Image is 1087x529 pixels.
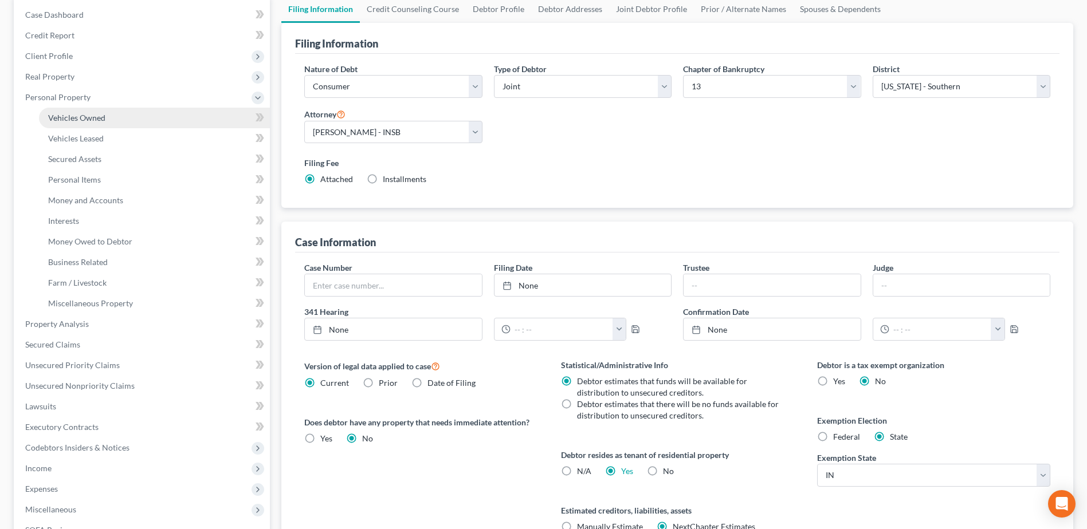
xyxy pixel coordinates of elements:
a: Vehicles Leased [39,128,270,149]
label: Nature of Debt [304,63,358,75]
span: Installments [383,174,426,184]
span: No [362,433,373,443]
span: State [890,432,908,441]
label: District [873,63,900,75]
a: Interests [39,211,270,231]
span: Date of Filing [427,378,476,388]
input: -- [873,274,1050,296]
label: Statistical/Administrative Info [561,359,794,371]
a: Money and Accounts [39,190,270,211]
label: Attorney [304,107,346,121]
label: Filing Fee [304,157,1050,169]
a: None [305,318,481,340]
span: Personal Property [25,92,91,102]
span: No [875,376,886,386]
label: Debtor resides as tenant of residential property [561,449,794,461]
span: Debtor estimates that funds will be available for distribution to unsecured creditors. [577,376,747,397]
span: Executory Contracts [25,422,99,432]
label: Filing Date [494,262,532,274]
span: N/A [577,466,591,476]
a: Farm / Livestock [39,273,270,293]
span: Property Analysis [25,319,89,329]
a: Executory Contracts [16,417,270,437]
a: Property Analysis [16,314,270,334]
label: Version of legal data applied to case [304,359,537,373]
a: Lawsuits [16,396,270,417]
a: Secured Claims [16,334,270,355]
a: Unsecured Priority Claims [16,355,270,376]
a: Credit Report [16,25,270,46]
label: Exemption State [817,452,876,464]
span: Unsecured Nonpriority Claims [25,381,135,390]
a: Unsecured Nonpriority Claims [16,376,270,396]
a: Case Dashboard [16,5,270,25]
a: Vehicles Owned [39,108,270,128]
div: Filing Information [295,37,378,50]
label: Trustee [683,262,709,274]
span: Federal [833,432,860,441]
label: Judge [873,262,893,274]
span: Secured Claims [25,339,80,349]
span: Farm / Livestock [48,278,107,287]
span: Personal Items [48,175,101,184]
span: Codebtors Insiders & Notices [25,443,130,452]
label: Exemption Election [817,414,1050,427]
span: Unsecured Priority Claims [25,360,120,370]
label: Type of Debtor [494,63,547,75]
span: Interests [48,216,79,226]
a: Business Related [39,252,270,273]
span: Attached [320,174,353,184]
input: -- [684,274,860,296]
span: Debtor estimates that there will be no funds available for distribution to unsecured creditors. [577,399,779,420]
label: Estimated creditors, liabilities, assets [561,504,794,516]
span: Current [320,378,349,388]
label: Debtor is a tax exempt organization [817,359,1050,371]
span: Case Dashboard [25,10,84,19]
input: -- : -- [511,318,613,340]
label: Chapter of Bankruptcy [683,63,764,75]
label: Case Number [304,262,352,274]
span: Real Property [25,72,74,81]
input: -- : -- [889,318,992,340]
label: 341 Hearing [299,306,677,318]
span: Prior [379,378,398,388]
span: Miscellaneous [25,504,76,514]
a: None [495,274,671,296]
span: Income [25,463,52,473]
span: Miscellaneous Property [48,298,133,308]
span: Client Profile [25,51,73,61]
div: Open Intercom Messenger [1048,490,1076,518]
span: Business Related [48,257,108,267]
a: Personal Items [39,169,270,190]
span: Yes [833,376,845,386]
span: Money and Accounts [48,195,123,205]
span: Money Owed to Debtor [48,236,132,246]
span: No [663,466,674,476]
span: Yes [320,433,332,443]
div: Case Information [295,235,376,249]
a: Money Owed to Debtor [39,231,270,252]
span: Secured Assets [48,154,101,164]
label: Does debtor have any property that needs immediate attention? [304,416,537,428]
a: Yes [621,466,633,476]
span: Vehicles Owned [48,113,105,123]
span: Lawsuits [25,401,56,411]
input: Enter case number... [305,274,481,296]
span: Credit Report [25,30,74,40]
span: Vehicles Leased [48,133,104,143]
a: Secured Assets [39,149,270,169]
span: Expenses [25,484,58,494]
label: Confirmation Date [677,306,1056,318]
a: None [684,318,860,340]
a: Miscellaneous Property [39,293,270,314]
